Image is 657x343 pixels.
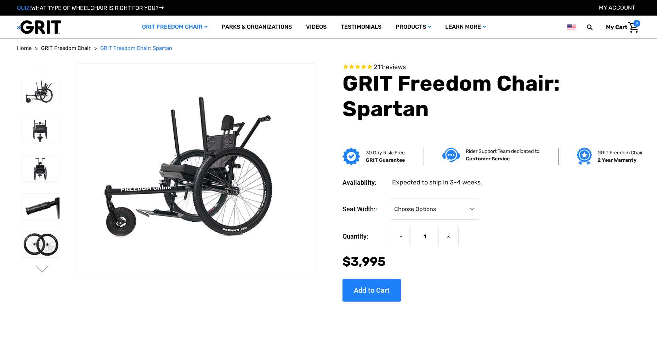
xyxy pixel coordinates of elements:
[374,63,406,71] span: 211 reviews
[599,4,635,11] a: Account
[466,148,539,155] p: Rider Support Team dedicated to
[442,148,460,162] img: Customer service
[466,156,510,162] strong: Customer Service
[577,148,591,165] img: Grit freedom
[383,63,406,71] span: reviews
[342,178,387,187] dt: Availability:
[41,44,91,52] a: GRIT Freedom Chair
[366,149,405,156] p: 30 Day Risk-Free
[342,279,401,302] input: Add to Cart
[606,24,627,30] span: My Cart
[628,22,639,33] img: Cart
[567,23,576,32] img: us.png
[342,71,640,122] h1: GRIT Freedom Chair: Spartan
[17,44,32,52] a: Home
[41,45,91,51] span: GRIT Freedom Chair
[342,148,360,165] img: GRIT Guarantee
[77,90,316,249] img: GRIT Freedom Chair: Spartan
[17,20,61,34] img: GRIT All-Terrain Wheelchair and Mobility Equipment
[21,231,60,257] img: GRIT Freedom Chair: Spartan
[392,178,482,187] dd: Expected to ship in 3-4 weeks.
[35,67,50,75] button: Go to slide 4 of 4
[597,149,643,156] p: GRIT Freedom Chair
[21,117,60,143] img: GRIT Freedom Chair: Spartan
[342,254,386,269] span: $3,995
[334,16,389,39] a: Testimonials
[17,5,31,11] span: QUIZ:
[17,45,32,51] span: Home
[299,16,334,39] a: Videos
[215,16,299,39] a: Parks & Organizations
[590,20,601,35] input: Search
[633,20,640,27] span: 0
[135,16,215,39] a: GRIT Freedom Chair
[21,155,60,181] img: GRIT Freedom Chair: Spartan
[601,20,640,35] a: Cart with 0 items
[17,5,164,11] a: QUIZ:WHAT TYPE OF WHEELCHAIR IS RIGHT FOR YOU?
[389,16,438,39] a: Products
[17,44,640,52] nav: Breadcrumb
[366,157,405,163] strong: GRIT Guarantee
[100,45,172,51] span: GRIT Freedom Chair: Spartan
[100,44,172,52] a: GRIT Freedom Chair: Spartan
[342,226,387,247] label: Quantity:
[21,79,60,105] img: GRIT Freedom Chair: Spartan
[35,265,50,274] button: Go to slide 2 of 4
[342,199,387,220] label: Seat Width:
[438,16,493,39] a: Learn More
[21,194,60,219] img: GRIT Freedom Chair: Spartan
[342,63,640,71] span: Rated 4.6 out of 5 stars 211 reviews
[597,157,636,163] strong: 2 Year Warranty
